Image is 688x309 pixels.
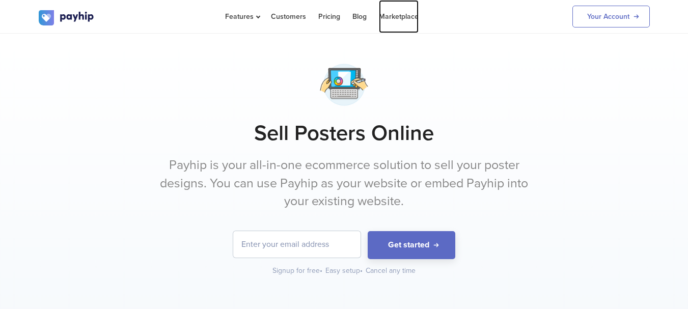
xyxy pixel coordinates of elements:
[39,121,650,146] h1: Sell Posters Online
[320,266,322,275] span: •
[366,266,416,276] div: Cancel any time
[233,231,361,258] input: Enter your email address
[325,266,364,276] div: Easy setup
[318,59,370,110] img: surface-studio-2-nlw6opq10p4zyfq74e1y2.png
[225,12,259,21] span: Features
[360,266,363,275] span: •
[572,6,650,27] a: Your Account
[368,231,455,259] button: Get started
[272,266,323,276] div: Signup for free
[39,10,95,25] img: logo.svg
[153,156,535,211] p: Payhip is your all-in-one ecommerce solution to sell your poster designs. You can use Payhip as y...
